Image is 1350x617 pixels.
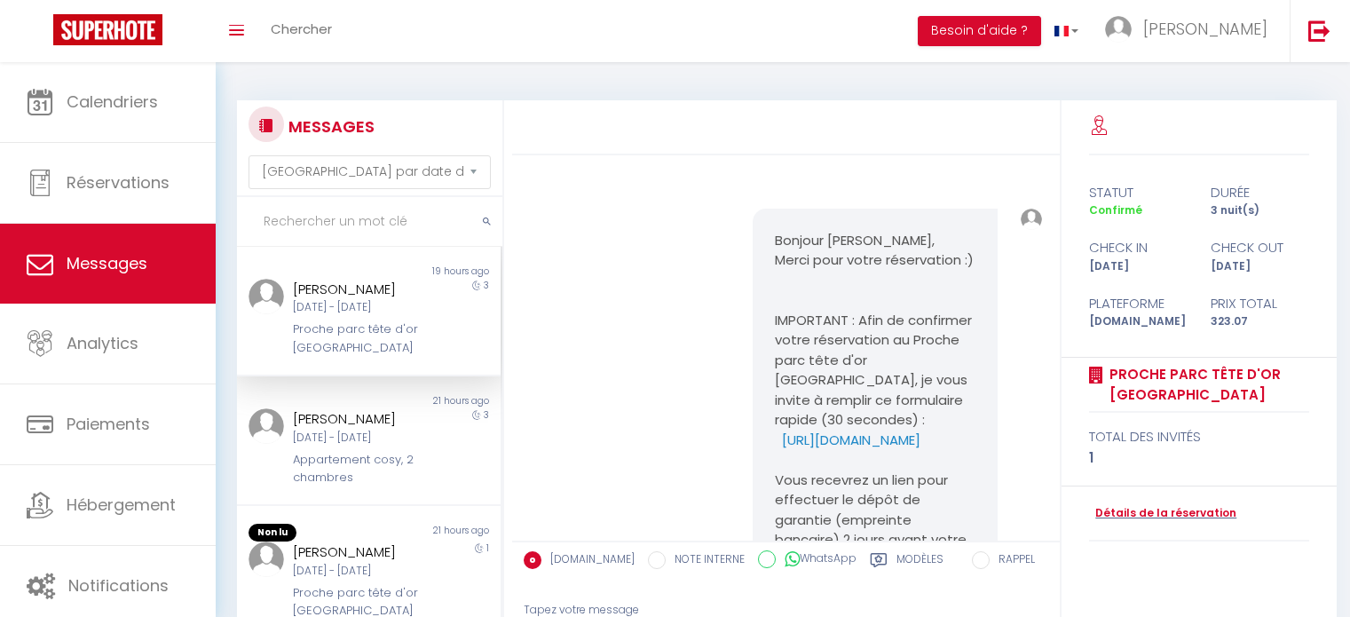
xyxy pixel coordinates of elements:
p: Bonjour [PERSON_NAME], [775,231,975,251]
img: logout [1308,20,1330,42]
span: Messages [67,252,147,274]
a: Proche parc tête d'or [GEOGRAPHIC_DATA] [1103,364,1309,406]
span: Paiements [67,413,150,435]
span: 1 [486,542,489,555]
div: check out [1199,237,1321,258]
span: Analytics [67,332,138,354]
span: 3 [484,408,489,422]
label: WhatsApp [776,550,857,570]
div: 21 hours ago [368,394,500,408]
span: [PERSON_NAME] [1143,18,1267,40]
div: statut [1078,182,1199,203]
h3: MESSAGES [284,107,375,146]
span: Confirmé [1089,202,1142,218]
span: Non lu [249,524,296,542]
span: Réservations [67,171,170,194]
img: ... [249,408,284,444]
img: ... [249,279,284,314]
span: Chercher [271,20,332,38]
label: Modèles [896,551,943,573]
div: [DATE] [1199,258,1321,275]
div: Prix total [1199,293,1321,314]
div: [DATE] [1078,258,1199,275]
div: [PERSON_NAME] [293,279,423,300]
div: [PERSON_NAME] [293,542,423,563]
span: 3 [484,279,489,292]
label: NOTE INTERNE [666,551,745,571]
div: 323.07 [1199,313,1321,330]
div: 21 hours ago [368,524,500,542]
img: ... [249,542,284,577]
button: Besoin d'aide ? [918,16,1041,46]
div: Appartement cosy, 2 chambres [293,451,423,487]
div: total des invités [1089,426,1309,447]
div: [DATE] - [DATE] [293,299,423,316]
div: [DOMAIN_NAME] [1078,313,1199,330]
p: Merci pour votre réservation :) [775,250,975,271]
div: [PERSON_NAME] [293,408,423,430]
div: [DATE] - [DATE] [293,563,423,580]
div: 19 hours ago [368,265,500,279]
img: ... [1105,16,1132,43]
div: 3 nuit(s) [1199,202,1321,219]
div: Proche parc tête d'or [GEOGRAPHIC_DATA] [293,320,423,357]
img: Super Booking [53,14,162,45]
span: Notifications [68,574,169,597]
input: Rechercher un mot clé [237,197,502,247]
div: check in [1078,237,1199,258]
div: 1 [1089,447,1309,469]
label: [DOMAIN_NAME] [541,551,635,571]
span: Hébergement [67,494,176,516]
span: Calendriers [67,91,158,113]
div: durée [1199,182,1321,203]
p: IMPORTANT : Afin de confirmer votre réservation au Proche parc tête d'or [GEOGRAPHIC_DATA], je vo... [775,311,975,431]
a: [URL][DOMAIN_NAME] [782,431,920,449]
img: ... [1021,209,1042,230]
div: [DATE] - [DATE] [293,430,423,447]
label: RAPPEL [990,551,1035,571]
a: Détails de la réservation [1089,505,1236,522]
div: Plateforme [1078,293,1199,314]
